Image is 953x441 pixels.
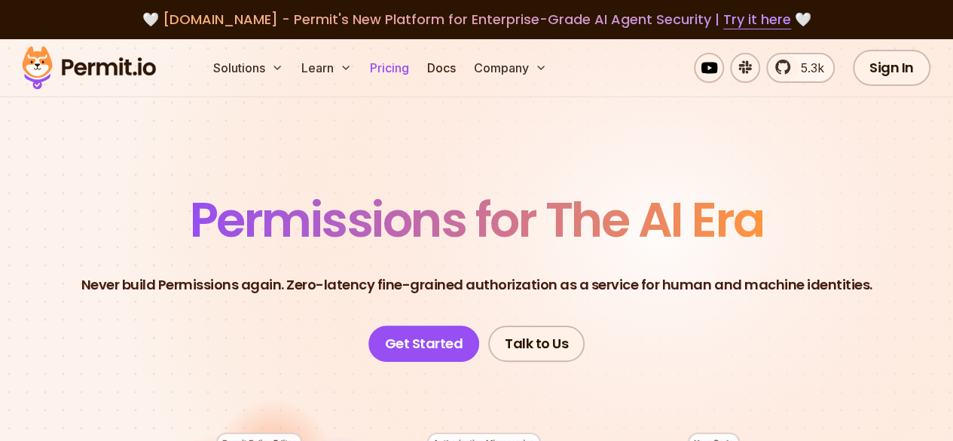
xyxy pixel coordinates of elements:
a: Sign In [853,50,930,86]
span: [DOMAIN_NAME] - Permit's New Platform for Enterprise-Grade AI Agent Security | [163,10,791,29]
span: 5.3k [792,59,824,77]
p: Never build Permissions again. Zero-latency fine-grained authorization as a service for human and... [81,274,872,296]
button: Solutions [207,53,289,83]
a: Talk to Us [488,326,585,362]
a: Pricing [364,53,415,83]
a: Docs [421,53,462,83]
a: Try it here [723,10,791,29]
button: Company [468,53,553,83]
a: Get Started [368,326,480,362]
img: Permit logo [15,42,163,93]
div: 🤍 🤍 [36,9,917,30]
button: Learn [295,53,358,83]
a: 5.3k [766,53,835,83]
span: Permissions for The AI Era [190,186,764,253]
